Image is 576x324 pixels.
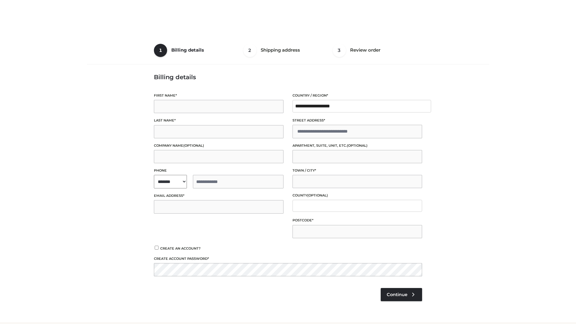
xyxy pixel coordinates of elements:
span: (optional) [183,143,204,148]
input: Create an account? [154,246,159,250]
label: Country / Region [292,93,422,98]
label: Apartment, suite, unit, etc. [292,143,422,148]
a: Continue [381,288,422,301]
label: Postcode [292,217,422,223]
label: Last name [154,118,283,123]
span: Review order [350,47,380,53]
label: First name [154,93,283,98]
label: Town / City [292,168,422,173]
span: 2 [243,44,256,57]
span: 3 [333,44,346,57]
span: 1 [154,44,167,57]
span: (optional) [347,143,367,148]
span: Billing details [171,47,204,53]
label: Email address [154,193,283,199]
label: Street address [292,118,422,123]
span: Create an account? [160,246,201,250]
label: Company name [154,143,283,148]
h3: Billing details [154,73,422,81]
label: County [292,193,422,198]
span: (optional) [307,193,328,197]
label: Phone [154,168,283,173]
label: Create account password [154,256,422,262]
span: Continue [387,292,407,297]
span: Shipping address [261,47,300,53]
